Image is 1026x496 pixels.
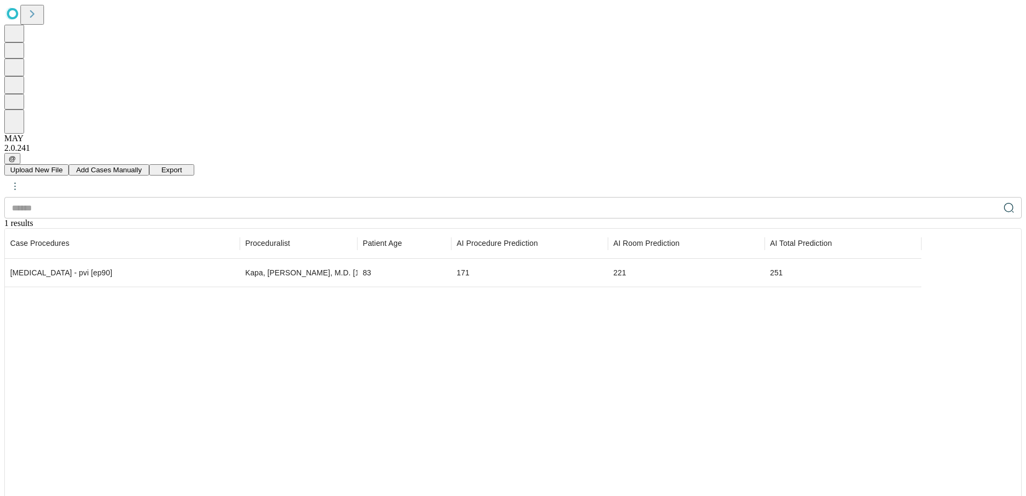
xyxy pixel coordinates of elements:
span: 1 results [4,218,33,228]
div: [MEDICAL_DATA] - pvi [ep90] [10,259,234,287]
span: @ [9,155,16,163]
button: Add Cases Manually [69,164,149,176]
button: Upload New File [4,164,69,176]
div: Kapa, [PERSON_NAME], M.D. [1003995] [245,259,352,287]
span: 171 [457,268,470,277]
div: 83 [363,259,446,287]
span: Add Cases Manually [76,166,142,174]
button: kebab-menu [5,177,25,196]
span: Proceduralist [245,238,290,249]
div: MAY [4,134,1022,143]
button: @ [4,153,20,164]
span: Patient Age [363,238,402,249]
div: 2.0.241 [4,143,1022,153]
button: Export [149,164,194,176]
span: Patient in room to patient out of room [613,238,679,249]
span: Scheduled procedures [10,238,69,249]
span: 251 [770,268,783,277]
span: Time-out to extubation/pocket closure [457,238,538,249]
span: Includes set-up, patient in-room to patient out-of-room, and clean-up [770,238,832,249]
span: Upload New File [10,166,63,174]
span: Export [162,166,182,174]
span: 221 [613,268,626,277]
a: Export [149,165,194,174]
